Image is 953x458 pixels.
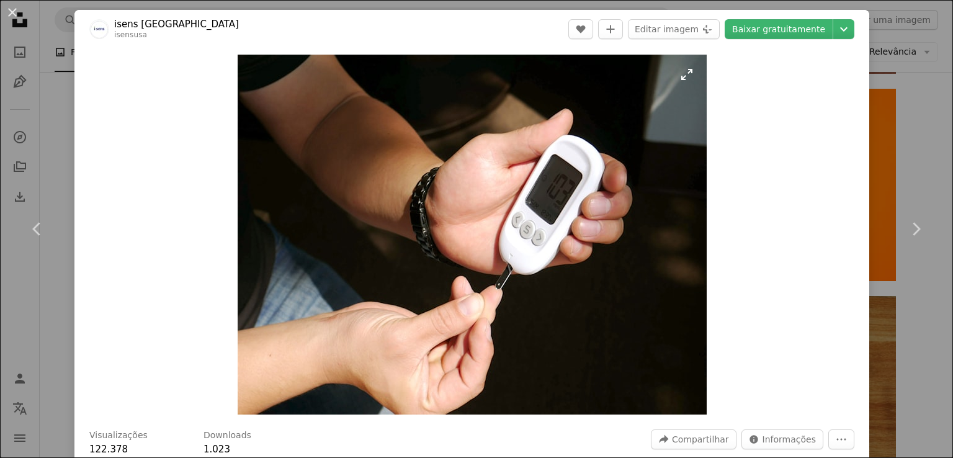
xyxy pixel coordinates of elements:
[879,169,953,289] a: Próximo
[238,55,707,415] button: Ampliar esta imagem
[204,429,251,442] h3: Downloads
[628,19,720,39] button: Editar imagem
[89,444,128,455] span: 122.378
[833,19,854,39] button: Escolha o tamanho do download
[204,444,230,455] span: 1.023
[672,430,729,449] span: Compartilhar
[89,429,148,442] h3: Visualizações
[114,30,147,39] a: isensusa
[89,19,109,39] img: Ir para o perfil de isens usa
[651,429,736,449] button: Compartilhar esta imagem
[763,430,816,449] span: Informações
[598,19,623,39] button: Adicionar à coleção
[828,429,854,449] button: Mais ações
[568,19,593,39] button: Curtir
[741,429,823,449] button: Estatísticas desta imagem
[114,18,239,30] a: isens [GEOGRAPHIC_DATA]
[725,19,833,39] a: Baixar gratuitamente
[238,55,707,415] img: uma pessoa segurando um dispositivo eletrônico na mão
